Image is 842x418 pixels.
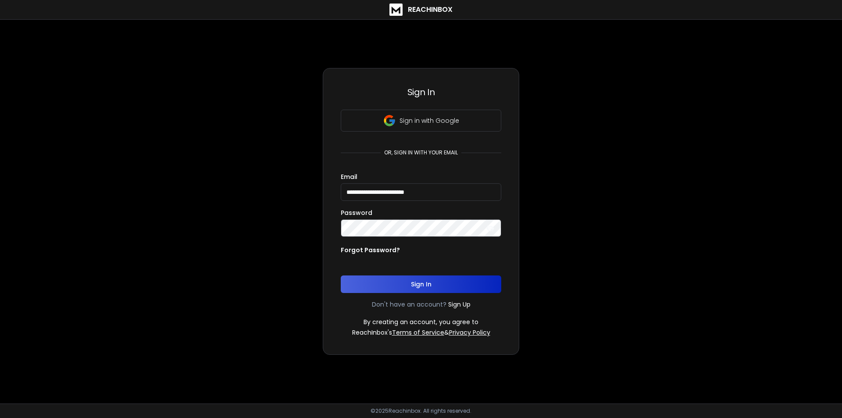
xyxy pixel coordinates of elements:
[448,300,471,309] a: Sign Up
[381,149,461,156] p: or, sign in with your email
[449,328,490,337] a: Privacy Policy
[341,174,357,180] label: Email
[389,4,403,16] img: logo
[389,4,453,16] a: ReachInbox
[341,86,501,98] h3: Sign In
[392,328,444,337] a: Terms of Service
[408,4,453,15] h1: ReachInbox
[352,328,490,337] p: ReachInbox's &
[372,300,446,309] p: Don't have an account?
[364,318,478,326] p: By creating an account, you agree to
[341,246,400,254] p: Forgot Password?
[341,110,501,132] button: Sign in with Google
[400,116,459,125] p: Sign in with Google
[371,407,471,414] p: © 2025 Reachinbox. All rights reserved.
[341,210,372,216] label: Password
[341,275,501,293] button: Sign In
